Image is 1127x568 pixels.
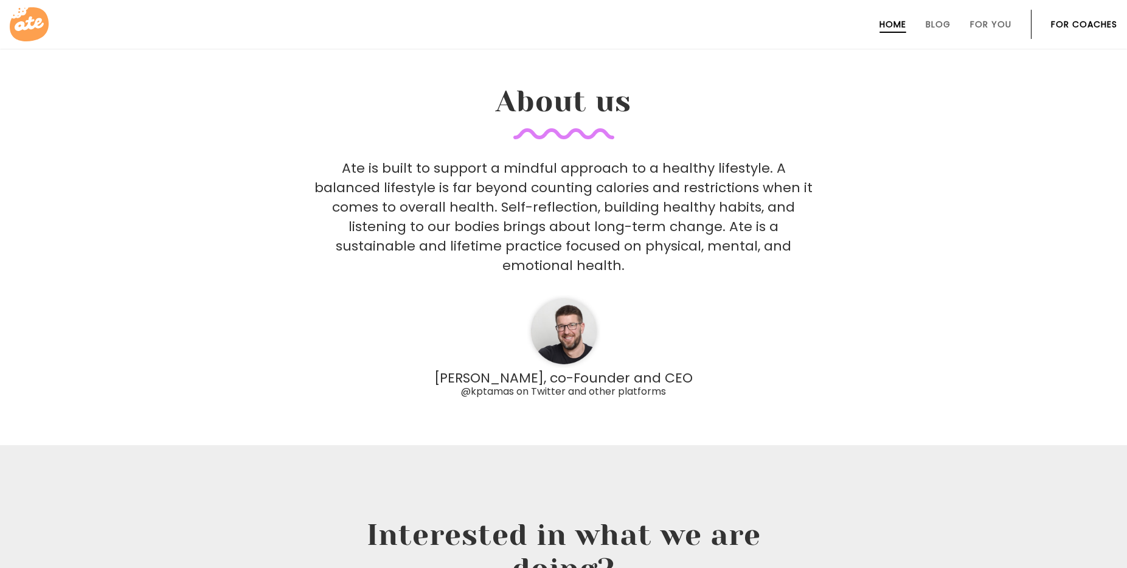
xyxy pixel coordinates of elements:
[926,19,951,29] a: Blog
[461,384,666,398] span: @kptamas on Twitter and other platforms
[314,372,813,397] p: [PERSON_NAME], co-Founder and CEO
[1051,19,1117,29] a: For Coaches
[314,159,813,275] p: Ate is built to support a mindful approach to a healthy lifestyle. A balanced lifestyle is far be...
[879,19,906,29] a: Home
[970,19,1011,29] a: For You
[527,295,600,368] img: team photo
[314,85,813,139] h2: About us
